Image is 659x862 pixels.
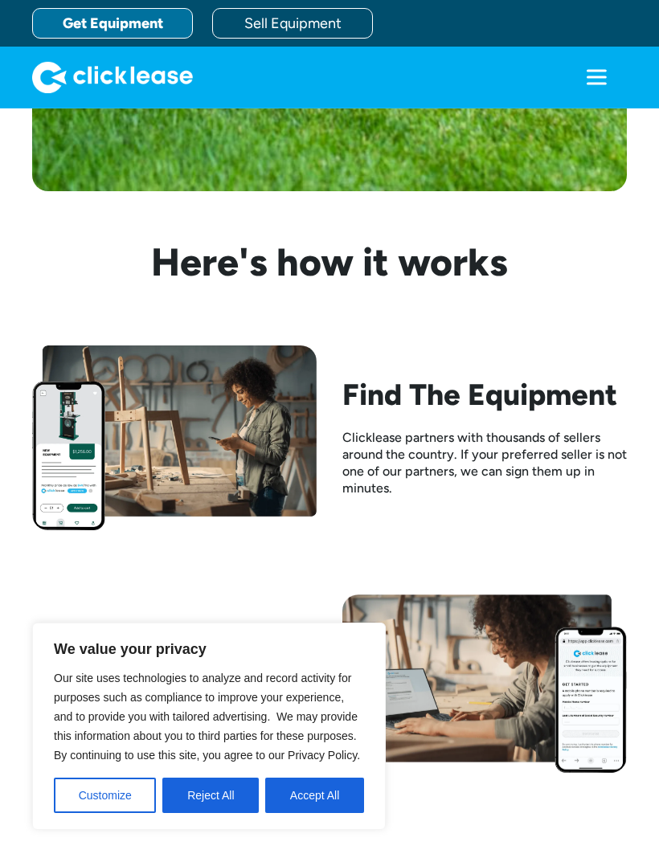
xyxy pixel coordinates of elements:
a: home [32,61,193,93]
img: Clicklease logo [32,61,193,93]
p: We value your privacy [54,639,364,659]
img: Woman filling out clicklease get started form on her computer [342,594,627,773]
img: Woman looking at her phone while standing beside her workbench with half assembled chair [32,345,317,530]
div: Clicklease partners with thousands of sellers around the country. If your preferred seller is not... [342,430,627,496]
button: Reject All [162,778,259,813]
a: Sell Equipment [212,8,373,39]
div: menu [566,47,627,108]
button: Customize [54,778,156,813]
div: We value your privacy [32,623,386,830]
a: Get Equipment [32,8,193,39]
span: Our site uses technologies to analyze and record activity for purposes such as compliance to impr... [54,672,360,762]
h3: Here's how it works [32,243,627,281]
h2: Find The Equipment [342,378,627,411]
button: Accept All [265,778,364,813]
